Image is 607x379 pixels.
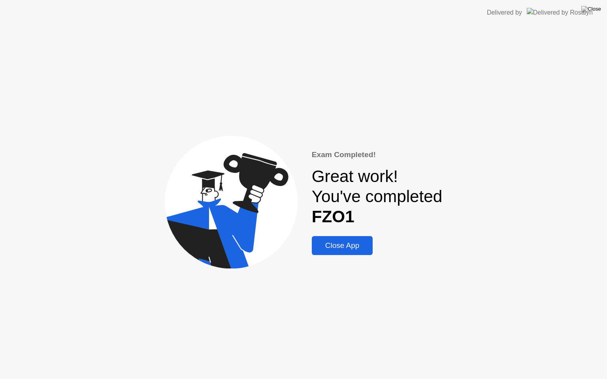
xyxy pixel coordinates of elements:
button: Close App [312,236,373,255]
div: Exam Completed! [312,149,443,161]
div: Delivered by [487,8,522,17]
div: Close App [314,241,371,250]
div: Great work! You've completed [312,167,443,227]
img: Close [581,6,601,12]
img: Delivered by Rosalyn [527,8,593,17]
b: FZO1 [312,207,354,226]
